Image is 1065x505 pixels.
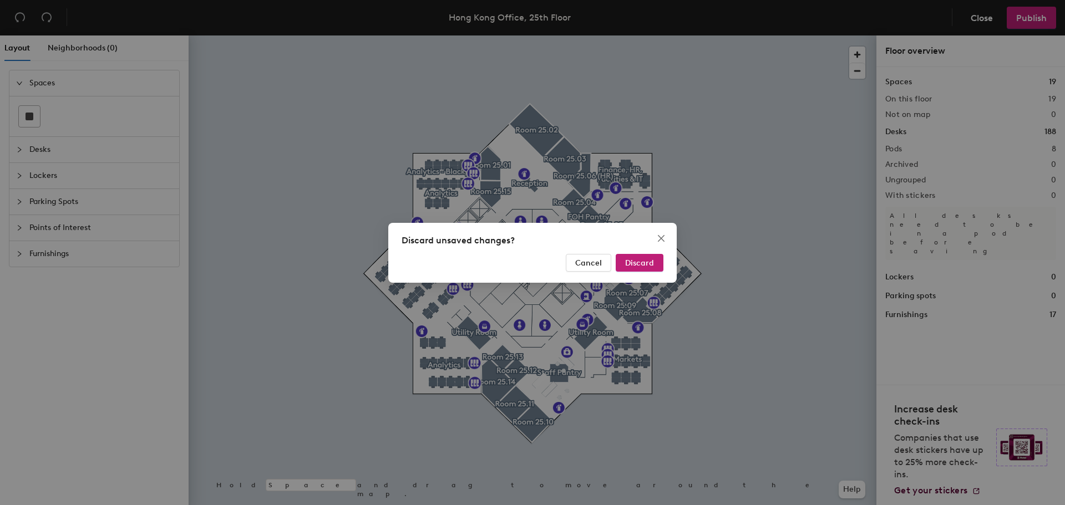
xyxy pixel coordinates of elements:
[625,258,654,267] span: Discard
[657,234,666,243] span: close
[652,229,670,247] button: Close
[616,254,663,272] button: Discard
[566,254,611,272] button: Cancel
[402,234,663,247] div: Discard unsaved changes?
[575,258,602,267] span: Cancel
[652,234,670,243] span: Close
